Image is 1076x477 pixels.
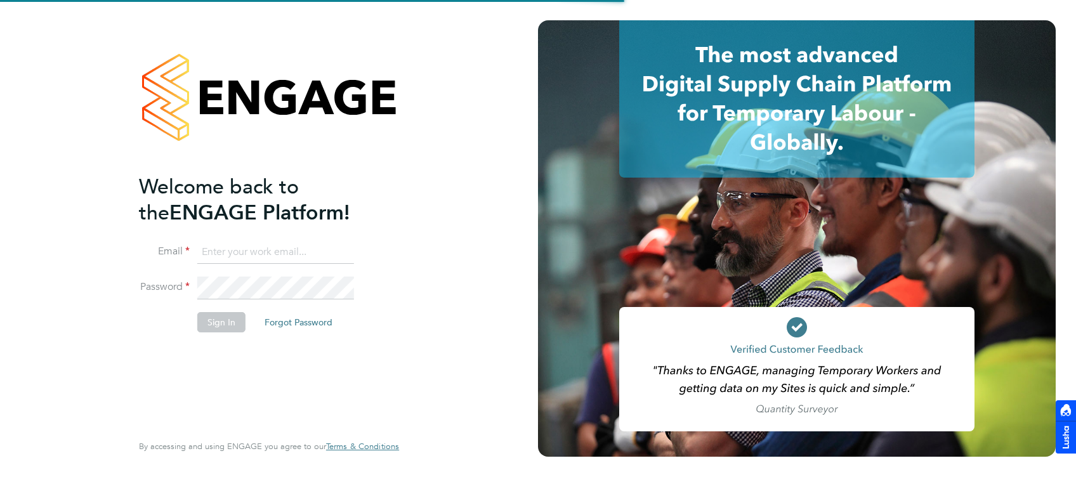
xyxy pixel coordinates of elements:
[139,174,299,225] span: Welcome back to the
[139,174,386,226] h2: ENGAGE Platform!
[326,441,399,452] a: Terms & Conditions
[326,441,399,452] span: Terms & Conditions
[139,280,190,294] label: Password
[139,245,190,258] label: Email
[197,312,246,332] button: Sign In
[139,441,399,452] span: By accessing and using ENGAGE you agree to our
[197,241,354,264] input: Enter your work email...
[254,312,343,332] button: Forgot Password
